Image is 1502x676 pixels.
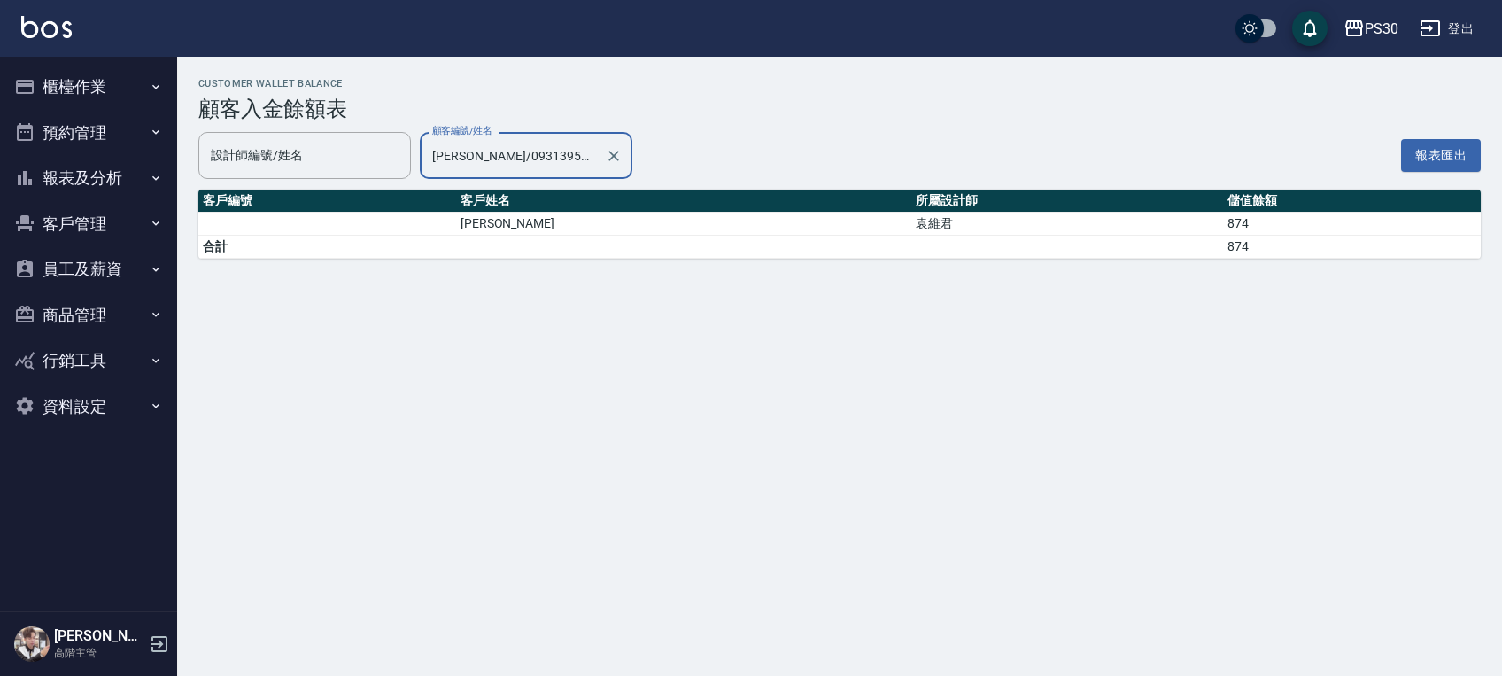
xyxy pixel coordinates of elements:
td: 874 [1223,236,1481,259]
button: Clear [601,144,626,168]
th: 客戶姓名 [456,190,911,213]
td: 874 [1223,213,1481,236]
th: 儲值餘額 [1223,190,1481,213]
p: 高階主管 [54,645,144,661]
button: 報表及分析 [7,155,170,201]
button: PS30 [1336,11,1405,47]
th: 客戶編號 [198,190,456,213]
td: 合計 [198,236,456,259]
h3: 顧客入金餘額表 [198,97,1481,121]
button: 行銷工具 [7,338,170,384]
td: 袁維君 [911,213,1223,236]
h2: Customer Wallet Balance [198,78,1481,89]
h5: [PERSON_NAME] [54,627,144,645]
div: PS30 [1365,18,1398,40]
th: 所屬設計師 [911,190,1223,213]
button: 資料設定 [7,384,170,430]
td: [PERSON_NAME] [456,213,911,236]
button: 客戶管理 [7,201,170,247]
button: save [1292,11,1328,46]
button: 商品管理 [7,292,170,338]
button: 員工及薪資 [7,246,170,292]
button: 預約管理 [7,110,170,156]
button: 報表匯出 [1401,139,1481,172]
img: Person [14,626,50,662]
button: 櫃檯作業 [7,64,170,110]
button: 登出 [1413,12,1481,45]
label: 顧客編號/姓名 [432,124,492,137]
table: a dense table [198,190,1481,259]
img: Logo [21,16,72,38]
